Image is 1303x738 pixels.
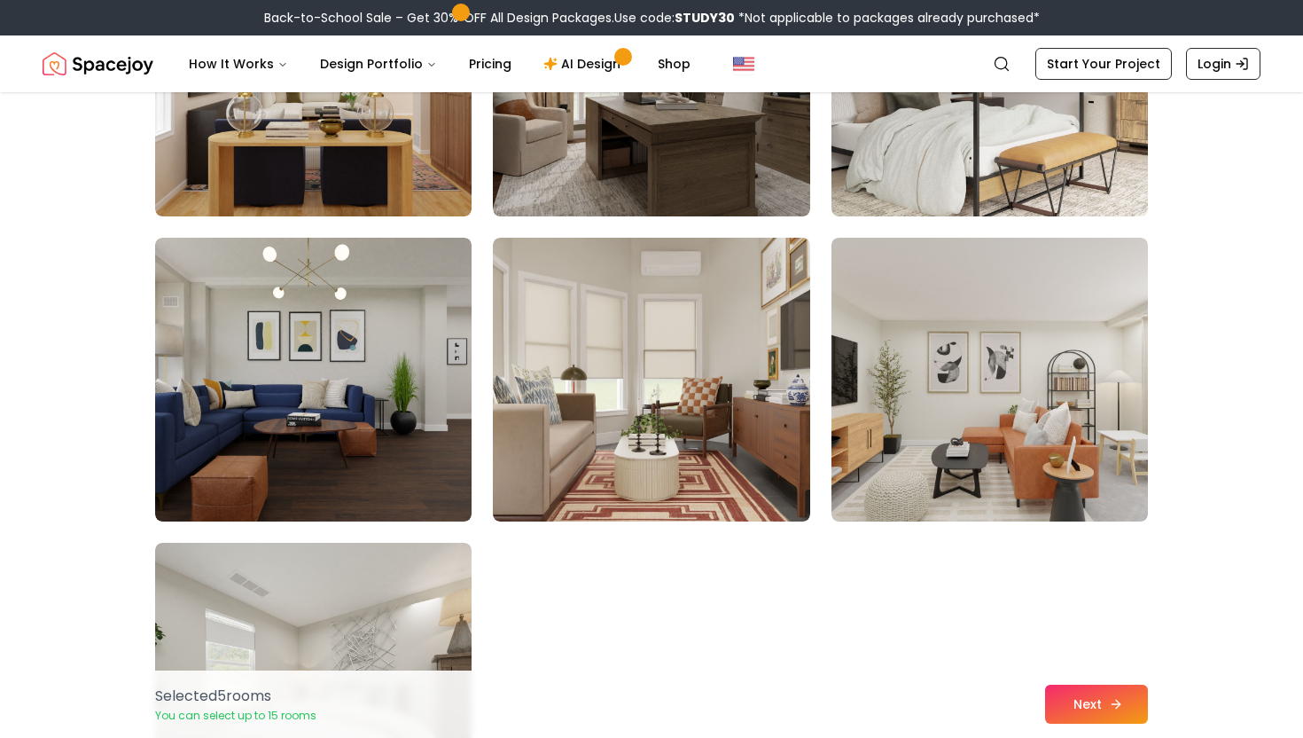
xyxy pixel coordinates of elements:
a: Start Your Project [1035,48,1172,80]
img: Room room-99 [831,238,1148,522]
p: You can select up to 15 rooms [155,709,316,723]
nav: Global [43,35,1260,92]
b: STUDY30 [675,9,735,27]
button: Next [1045,685,1148,724]
img: Spacejoy Logo [43,46,153,82]
span: *Not applicable to packages already purchased* [735,9,1040,27]
span: Use code: [614,9,735,27]
button: How It Works [175,46,302,82]
nav: Main [175,46,705,82]
img: Room room-98 [493,238,809,522]
div: Back-to-School Sale – Get 30% OFF All Design Packages. [264,9,1040,27]
button: Design Portfolio [306,46,451,82]
a: Login [1186,48,1260,80]
a: AI Design [529,46,640,82]
a: Spacejoy [43,46,153,82]
p: Selected 5 room s [155,686,316,707]
img: Room room-97 [155,238,472,522]
a: Shop [644,46,705,82]
a: Pricing [455,46,526,82]
img: United States [733,53,754,75]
